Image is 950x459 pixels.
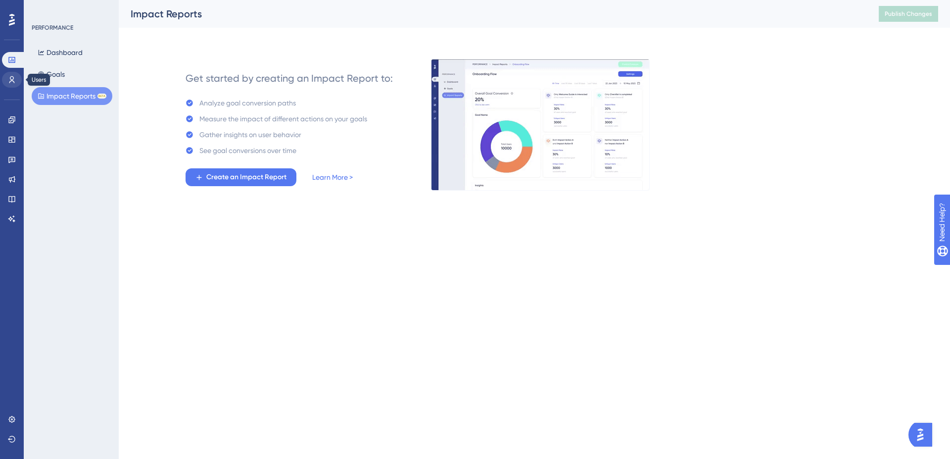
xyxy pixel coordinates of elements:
[97,94,106,99] div: BETA
[131,7,854,21] div: Impact Reports
[908,420,938,450] iframe: UserGuiding AI Assistant Launcher
[885,10,932,18] span: Publish Changes
[23,2,62,14] span: Need Help?
[32,65,71,83] button: Goals
[199,145,296,156] div: See goal conversions over time
[199,97,296,109] div: Analyze goal conversion paths
[32,24,73,32] div: PERFORMANCE
[206,171,286,183] span: Create an Impact Report
[186,168,296,186] button: Create an Impact Report
[431,59,650,191] img: e8cc2031152ba83cd32f6b7ecddf0002.gif
[32,44,89,61] button: Dashboard
[186,71,393,85] div: Get started by creating an Impact Report to:
[312,171,353,183] a: Learn More >
[879,6,938,22] button: Publish Changes
[199,113,367,125] div: Measure the impact of different actions on your goals
[199,129,301,141] div: Gather insights on user behavior
[32,87,112,105] button: Impact ReportsBETA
